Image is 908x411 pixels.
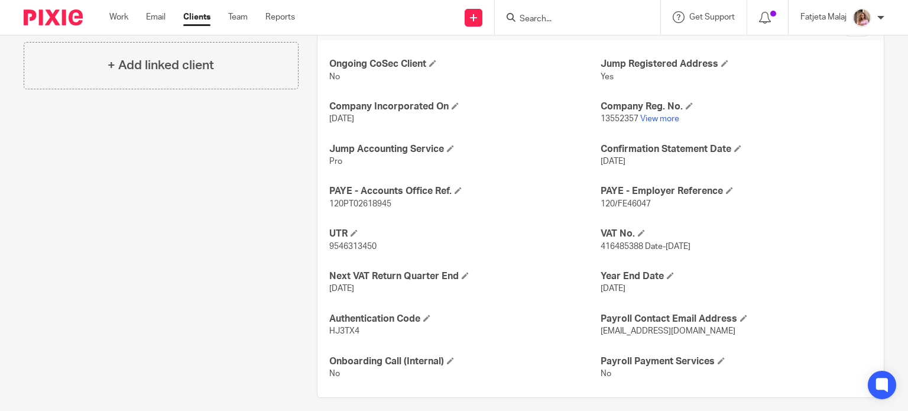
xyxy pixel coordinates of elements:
[329,355,601,368] h4: Onboarding Call (Internal)
[329,101,601,113] h4: Company Incorporated On
[601,157,625,166] span: [DATE]
[329,242,377,251] span: 9546313450
[601,58,872,70] h4: Jump Registered Address
[329,143,601,156] h4: Jump Accounting Service
[265,11,295,23] a: Reports
[689,13,735,21] span: Get Support
[601,73,614,81] span: Yes
[518,14,625,25] input: Search
[640,115,679,123] a: View more
[24,9,83,25] img: Pixie
[601,313,872,325] h4: Payroll Contact Email Address
[601,185,872,198] h4: PAYE - Employer Reference
[601,284,625,293] span: [DATE]
[183,11,210,23] a: Clients
[800,11,847,23] p: Fatjeta Malaj
[108,56,214,75] h4: + Add linked client
[601,143,872,156] h4: Confirmation Statement Date
[329,228,601,240] h4: UTR
[601,270,872,283] h4: Year End Date
[228,11,248,23] a: Team
[109,11,128,23] a: Work
[601,228,872,240] h4: VAT No.
[146,11,166,23] a: Email
[329,313,601,325] h4: Authentication Code
[601,115,638,123] span: 13552357
[329,73,340,81] span: No
[601,200,651,208] span: 120/FE46047
[601,370,611,378] span: No
[329,284,354,293] span: [DATE]
[601,242,690,251] span: 416485388 Date-[DATE]
[329,58,601,70] h4: Ongoing CoSec Client
[329,327,359,335] span: HJ3TX4
[601,355,872,368] h4: Payroll Payment Services
[329,185,601,198] h4: PAYE - Accounts Office Ref.
[329,157,342,166] span: Pro
[329,200,391,208] span: 120PT02618945
[601,101,872,113] h4: Company Reg. No.
[329,370,340,378] span: No
[852,8,871,27] img: MicrosoftTeams-image%20(5).png
[329,270,601,283] h4: Next VAT Return Quarter End
[329,115,354,123] span: [DATE]
[601,327,735,335] span: [EMAIL_ADDRESS][DOMAIN_NAME]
